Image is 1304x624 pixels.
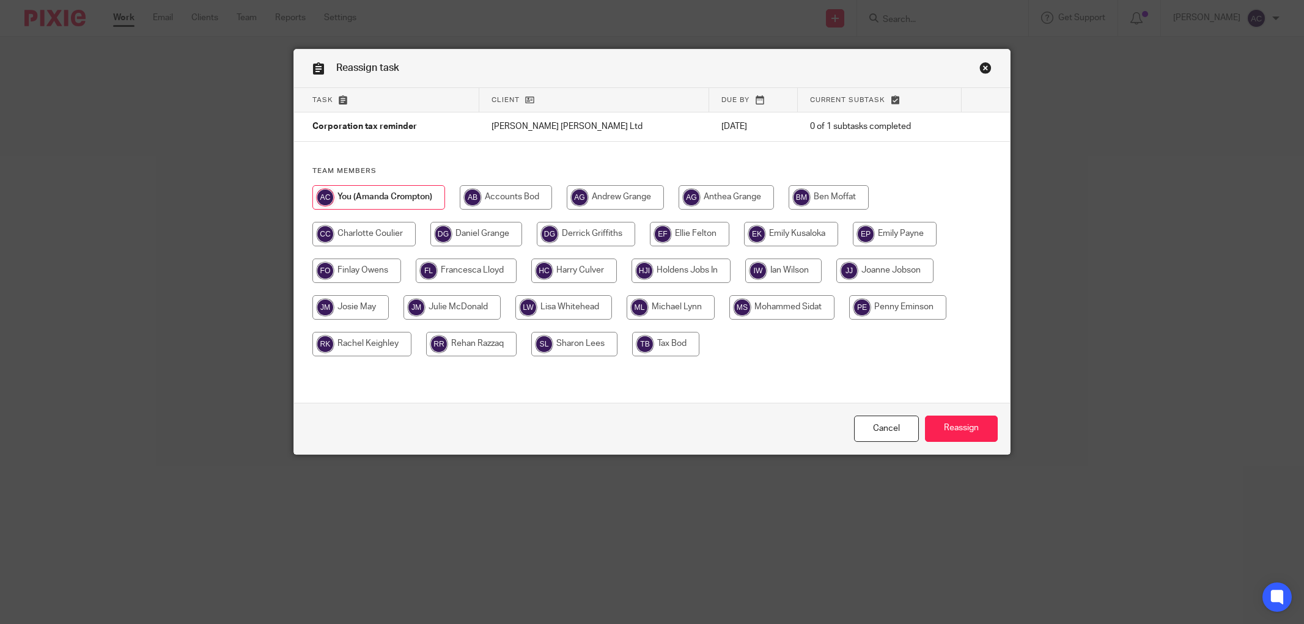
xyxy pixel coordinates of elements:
[312,97,333,103] span: Task
[798,112,962,142] td: 0 of 1 subtasks completed
[336,63,399,73] span: Reassign task
[854,416,919,442] a: Close this dialog window
[979,62,992,78] a: Close this dialog window
[312,166,992,176] h4: Team members
[721,120,785,133] p: [DATE]
[721,97,750,103] span: Due by
[312,123,417,131] span: Corporation tax reminder
[492,120,697,133] p: [PERSON_NAME] [PERSON_NAME] Ltd
[925,416,998,442] input: Reassign
[810,97,885,103] span: Current subtask
[492,97,520,103] span: Client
